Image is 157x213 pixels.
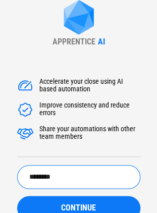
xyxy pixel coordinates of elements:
[39,125,140,141] div: Share your automations with other team members
[61,204,96,212] span: CONTINUE
[39,78,140,94] div: Accelerate your close using AI based automation
[17,101,33,118] img: Accelerate
[53,37,95,46] div: APPRENTICE
[98,37,105,46] div: AI
[39,101,140,118] div: Improve consistency and reduce errors
[17,78,33,94] img: Accelerate
[17,125,33,141] img: Accelerate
